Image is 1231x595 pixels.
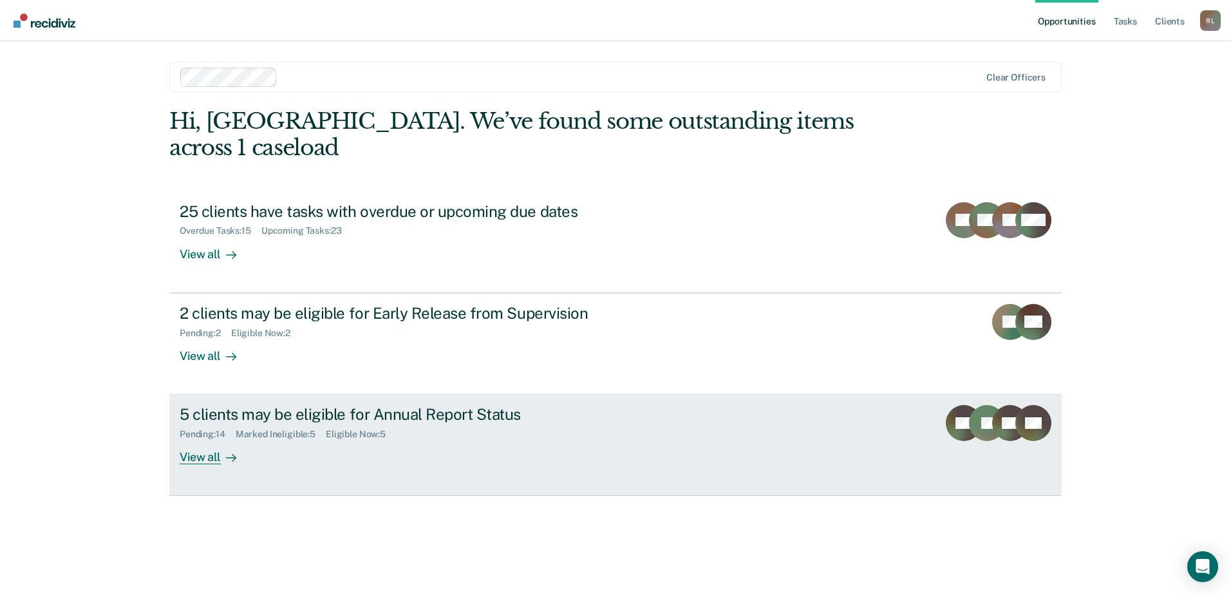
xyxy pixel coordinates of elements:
[1200,10,1221,31] div: R L
[169,293,1062,395] a: 2 clients may be eligible for Early Release from SupervisionPending:2Eligible Now:2View all
[231,328,301,339] div: Eligible Now : 2
[180,405,632,424] div: 5 clients may be eligible for Annual Report Status
[180,304,632,323] div: 2 clients may be eligible for Early Release from Supervision
[14,14,75,28] img: Recidiviz
[180,440,252,465] div: View all
[1187,551,1218,582] div: Open Intercom Messenger
[180,328,231,339] div: Pending : 2
[169,192,1062,293] a: 25 clients have tasks with overdue or upcoming due datesOverdue Tasks:15Upcoming Tasks:23View all
[180,202,632,221] div: 25 clients have tasks with overdue or upcoming due dates
[986,72,1046,83] div: Clear officers
[236,429,326,440] div: Marked Ineligible : 5
[180,236,252,261] div: View all
[169,108,883,161] div: Hi, [GEOGRAPHIC_DATA]. We’ve found some outstanding items across 1 caseload
[326,429,396,440] div: Eligible Now : 5
[261,225,352,236] div: Upcoming Tasks : 23
[1200,10,1221,31] button: Profile dropdown button
[180,429,236,440] div: Pending : 14
[169,395,1062,496] a: 5 clients may be eligible for Annual Report StatusPending:14Marked Ineligible:5Eligible Now:5View...
[180,225,261,236] div: Overdue Tasks : 15
[180,338,252,363] div: View all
